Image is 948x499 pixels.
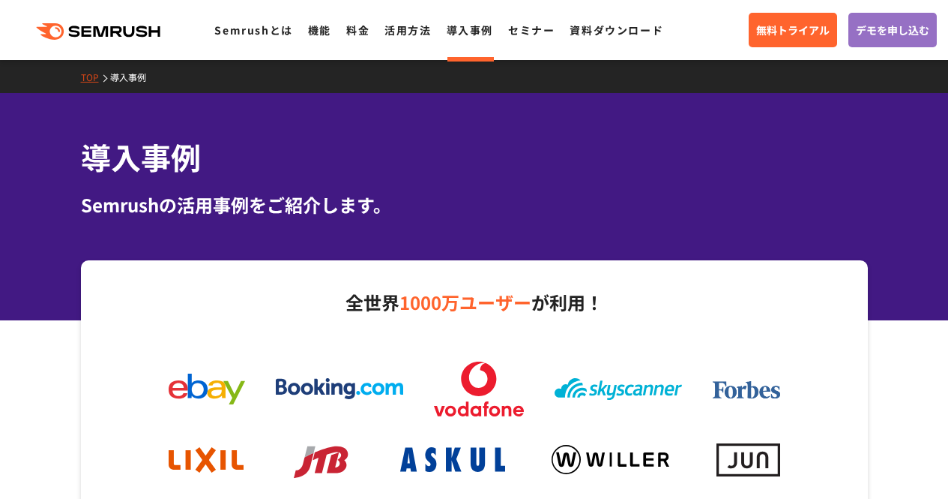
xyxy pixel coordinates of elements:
[508,23,555,38] a: セミナー
[81,135,868,179] h1: 導入事例
[169,447,244,473] img: lixil
[447,23,493,38] a: 導入事例
[856,22,929,38] span: デモを申し込む
[400,447,505,472] img: askul
[214,23,292,38] a: Semrushとは
[399,289,531,315] span: 1000万ユーザー
[848,13,937,47] a: デモを申し込む
[81,71,110,83] a: TOP
[749,13,837,47] a: 無料トライアル
[169,374,245,404] img: ebay
[716,443,780,476] img: jun
[308,23,331,38] a: 機能
[110,71,157,83] a: 導入事例
[434,362,524,416] img: vodafone
[290,439,354,482] img: jtb
[81,191,868,218] div: Semrushの活用事例をご紹介します。
[384,23,431,38] a: 活用方法
[346,23,369,38] a: 料金
[154,287,795,318] p: 全世界 が利用！
[552,445,669,474] img: willer
[713,381,780,399] img: forbes
[570,23,663,38] a: 資料ダウンロード
[756,22,830,38] span: 無料トライアル
[555,378,682,400] img: skyscanner
[276,378,403,399] img: booking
